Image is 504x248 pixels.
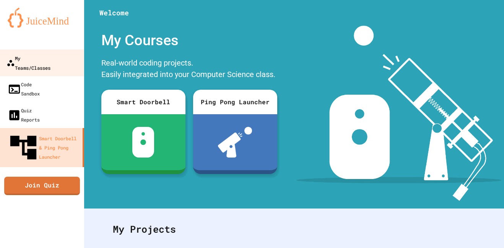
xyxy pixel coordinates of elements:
[7,53,50,72] div: My Teams/Classes
[4,177,80,195] a: Join Quiz
[296,26,501,201] img: banner-image-my-projects.png
[8,132,80,163] div: Smart Doorbell & Ping Pong Launcher
[8,8,76,28] img: logo-orange.svg
[101,90,185,114] div: Smart Doorbell
[105,214,483,244] div: My Projects
[98,55,281,84] div: Real-world coding projects. Easily integrated into your Computer Science class.
[8,80,40,98] div: Code Sandbox
[98,26,281,55] div: My Courses
[218,127,252,158] img: ppl-with-ball.png
[8,106,40,124] div: Quiz Reports
[132,127,154,158] img: sdb-white.svg
[193,90,277,114] div: Ping Pong Launcher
